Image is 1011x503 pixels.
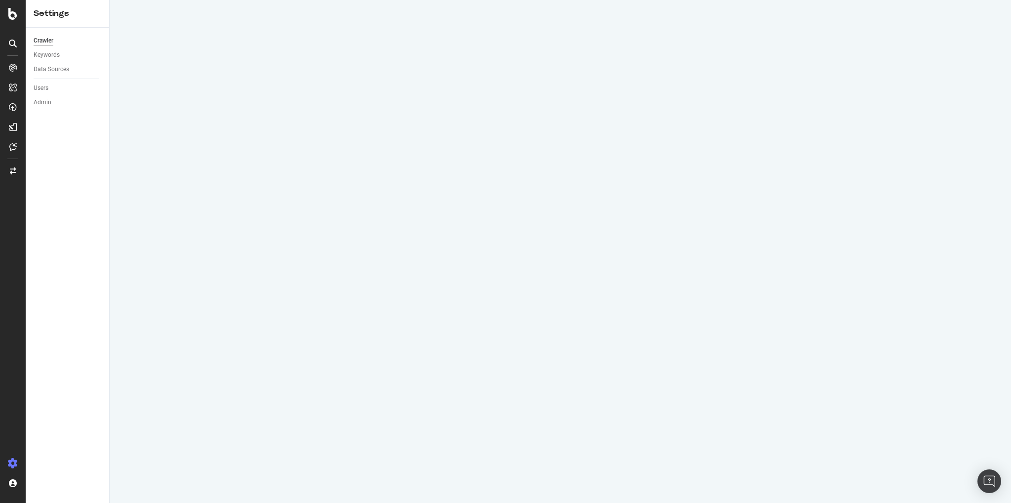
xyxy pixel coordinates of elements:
div: Settings [34,8,101,19]
a: Data Sources [34,64,102,75]
div: Open Intercom Messenger [977,469,1001,493]
div: Crawler [34,36,53,46]
div: Keywords [34,50,60,60]
a: Crawler [34,36,102,46]
div: Data Sources [34,64,69,75]
a: Users [34,83,102,93]
div: Admin [34,97,51,108]
a: Keywords [34,50,102,60]
div: Users [34,83,48,93]
a: Admin [34,97,102,108]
